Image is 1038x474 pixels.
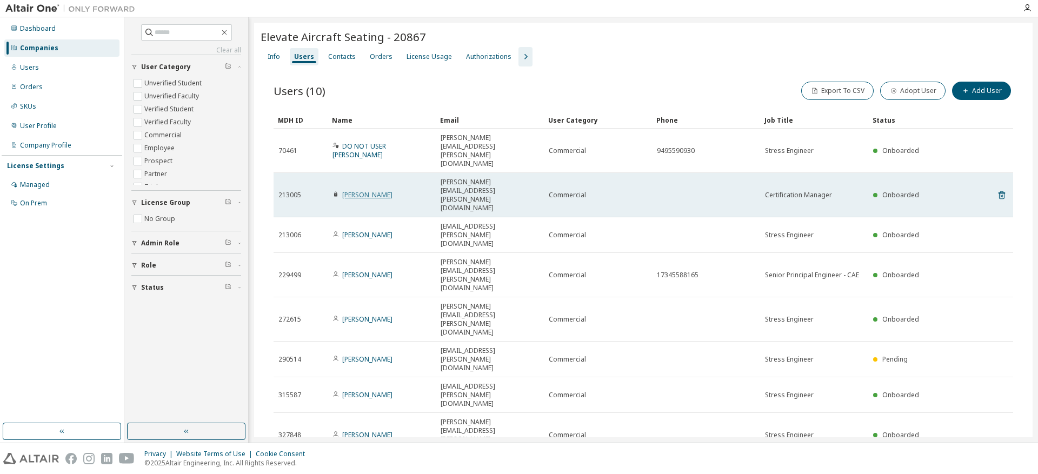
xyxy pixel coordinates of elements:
a: DO NOT USER [PERSON_NAME] [332,142,386,159]
a: [PERSON_NAME] [342,355,392,364]
div: Users [20,63,39,72]
label: No Group [144,212,177,225]
a: [PERSON_NAME] [342,315,392,324]
div: On Prem [20,199,47,208]
span: Stress Engineer [765,355,814,364]
span: 327848 [278,431,301,439]
span: Stress Engineer [765,431,814,439]
span: [EMAIL_ADDRESS][PERSON_NAME][DOMAIN_NAME] [441,222,539,248]
span: User Category [141,63,191,71]
div: License Settings [7,162,64,170]
span: [PERSON_NAME][EMAIL_ADDRESS][PERSON_NAME][DOMAIN_NAME] [441,178,539,212]
a: Clear all [131,46,241,55]
div: User Category [548,111,648,129]
img: facebook.svg [65,453,77,464]
span: 229499 [278,271,301,279]
div: MDH ID [278,111,323,129]
div: Phone [656,111,756,129]
div: Company Profile [20,141,71,150]
span: Onboarded [882,390,919,399]
div: Users [294,52,314,61]
button: License Group [131,191,241,215]
span: Commercial [549,355,586,364]
span: 70461 [278,146,297,155]
div: User Profile [20,122,57,130]
span: Commercial [549,271,586,279]
span: Stress Engineer [765,146,814,155]
span: 17345588165 [657,271,698,279]
label: Trial [144,181,160,193]
div: License Usage [407,52,452,61]
div: Privacy [144,450,176,458]
span: Senior Principal Engineer - CAE [765,271,859,279]
span: Clear filter [225,261,231,270]
span: Onboarded [882,146,919,155]
div: Job Title [764,111,864,129]
label: Prospect [144,155,175,168]
span: Users (10) [274,83,325,98]
button: Admin Role [131,231,241,255]
span: Clear filter [225,63,231,71]
label: Verified Faculty [144,116,193,129]
label: Commercial [144,129,184,142]
label: Unverified Student [144,77,204,90]
span: Onboarded [882,230,919,239]
span: Commercial [549,431,586,439]
div: Companies [20,44,58,52]
span: Pending [882,355,908,364]
span: [EMAIL_ADDRESS][PERSON_NAME][DOMAIN_NAME] [441,346,539,372]
a: [PERSON_NAME] [342,430,392,439]
div: Info [268,52,280,61]
span: Clear filter [225,198,231,207]
div: SKUs [20,102,36,111]
button: Export To CSV [801,82,874,100]
img: linkedin.svg [101,453,112,464]
span: 213005 [278,191,301,199]
button: User Category [131,55,241,79]
span: Commercial [549,315,586,324]
label: Verified Student [144,103,196,116]
span: Onboarded [882,270,919,279]
span: Clear filter [225,239,231,248]
span: 290514 [278,355,301,364]
img: altair_logo.svg [3,453,59,464]
div: Status [873,111,948,129]
span: Certification Manager [765,191,832,199]
span: Commercial [549,146,586,155]
div: Email [440,111,540,129]
span: Role [141,261,156,270]
div: Orders [370,52,392,61]
div: Orders [20,83,43,91]
div: Managed [20,181,50,189]
img: Altair One [5,3,141,14]
button: Adopt User [880,82,946,100]
div: Contacts [328,52,356,61]
label: Partner [144,168,169,181]
span: Admin Role [141,239,179,248]
span: [EMAIL_ADDRESS][PERSON_NAME][DOMAIN_NAME] [441,382,539,408]
span: Stress Engineer [765,231,814,239]
a: [PERSON_NAME] [342,270,392,279]
span: Commercial [549,391,586,399]
p: © 2025 Altair Engineering, Inc. All Rights Reserved. [144,458,311,468]
img: youtube.svg [119,453,135,464]
span: Status [141,283,164,292]
span: [PERSON_NAME][EMAIL_ADDRESS][PERSON_NAME][DOMAIN_NAME] [441,258,539,292]
img: instagram.svg [83,453,95,464]
button: Role [131,253,241,277]
a: [PERSON_NAME] [342,390,392,399]
span: Clear filter [225,283,231,292]
span: Commercial [549,231,586,239]
span: Onboarded [882,315,919,324]
span: Stress Engineer [765,315,814,324]
div: Cookie Consent [256,450,311,458]
span: [PERSON_NAME][EMAIL_ADDRESS][PERSON_NAME][DOMAIN_NAME] [441,418,539,452]
label: Employee [144,142,177,155]
span: Onboarded [882,190,919,199]
button: Add User [952,82,1011,100]
div: Authorizations [466,52,511,61]
span: Stress Engineer [765,391,814,399]
span: 9495590930 [657,146,695,155]
span: License Group [141,198,190,207]
span: Onboarded [882,430,919,439]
